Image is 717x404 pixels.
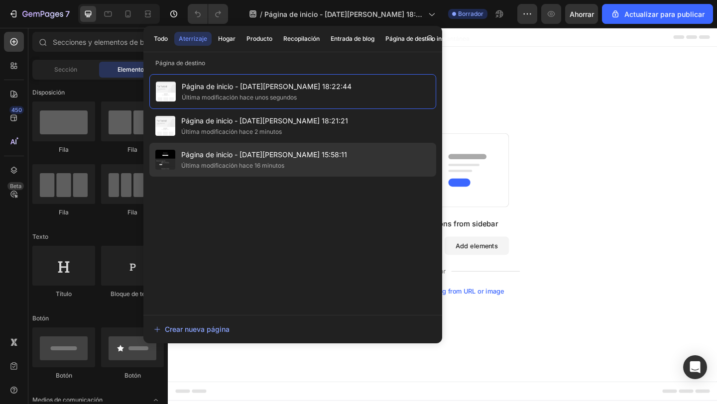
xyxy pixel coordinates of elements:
[683,355,707,379] div: Abrir Intercom Messenger
[301,227,371,247] button: Add elements
[32,233,48,240] font: Texto
[242,32,277,46] button: Producto
[174,32,212,46] button: Aterrizaje
[326,32,379,46] button: Entrada de blog
[56,290,72,298] font: Título
[127,208,137,216] font: Fila
[165,325,230,333] font: Crear nueva página
[54,66,77,73] font: Sección
[10,183,21,190] font: Beta
[32,314,49,322] font: Botón
[32,89,65,96] font: Disposición
[59,208,69,216] font: Fila
[232,283,366,291] div: Start with Generating from URL or image
[127,146,137,153] font: Fila
[385,35,470,42] font: Página de destino instantánea
[239,207,359,219] div: Start with Sections from sidebar
[570,10,594,18] font: Ahorrar
[182,94,297,101] font: Última modificación hace unos segundos
[227,227,295,247] button: Add sections
[182,82,352,91] font: Página de inicio - [DATE][PERSON_NAME] 18:22:44
[118,66,144,73] font: Elemento
[59,146,69,153] font: Fila
[11,106,22,113] font: 450
[260,10,262,18] font: /
[32,32,164,52] input: Secciones y elementos de búsqueda
[32,396,103,404] font: Medios de comunicación
[181,128,282,135] font: Última modificación hace 2 minutos
[188,4,228,24] div: Deshacer/Rehacer
[155,59,205,67] font: Página de destino
[181,116,348,125] font: Página de inicio - [DATE][PERSON_NAME] 18:21:21
[283,35,320,42] font: Recopilación
[602,4,713,24] button: Actualizar para publicar
[458,10,483,17] font: Borrador
[214,32,240,46] button: Hogar
[168,28,717,404] iframe: Área de diseño
[153,319,432,339] button: Crear nueva página
[279,32,324,46] button: Recopilación
[154,35,168,42] font: Todo
[565,4,598,24] button: Ahorrar
[111,290,154,298] font: Bloque de texto
[331,35,374,42] font: Entrada de blog
[149,32,172,46] button: Todo
[179,35,207,42] font: Aterrizaje
[181,150,347,159] font: Página de inicio - [DATE][PERSON_NAME] 15:58:11
[624,10,705,18] font: Actualizar para publicar
[56,372,72,379] font: Botón
[246,35,272,42] font: Producto
[381,32,474,46] button: Página de destino instantánea
[218,35,236,42] font: Hogar
[181,162,284,169] font: Última modificación hace 16 minutos
[264,10,422,29] font: Página de inicio - [DATE][PERSON_NAME] 18:22:44
[65,9,70,19] font: 7
[4,4,74,24] button: 7
[124,372,141,379] font: Botón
